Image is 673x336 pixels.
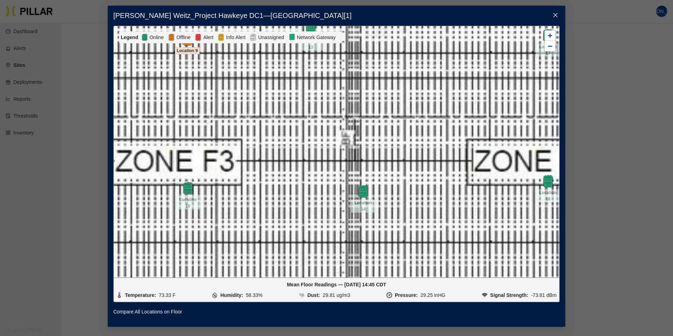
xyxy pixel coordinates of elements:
img: Offline [168,33,175,42]
li: -73.81 dBm [482,291,557,299]
img: HUMIDITY [212,292,218,298]
span: Network Gateway [295,33,337,41]
span: Location 9 [175,47,200,54]
a: Compare All Locations on Floor [113,308,182,316]
div: Location 14 [351,185,376,198]
div: Humidity: [220,291,243,299]
img: DUST [299,292,304,298]
img: pod-online.97050380.svg [542,29,554,42]
li: 73.33 F [117,291,176,299]
div: Location 13 [298,23,323,36]
span: Location 18 [536,189,560,203]
div: Signal Strength: [490,291,528,299]
img: PRESSURE [386,292,392,298]
span: Offline [175,33,192,41]
img: pod-online.97050380.svg [182,182,194,195]
span: Alert [202,33,215,41]
div: Location 18 [536,175,560,188]
img: Online [141,33,148,42]
div: Dust: [307,291,320,299]
a: Zoom out [545,41,555,51]
button: Close [546,6,565,25]
div: Temperature: [125,291,156,299]
span: + [548,31,552,40]
span: − [548,42,552,50]
a: Zoom in [545,30,555,41]
span: Location 10 [176,196,200,210]
img: TEMPERATURE [117,292,122,298]
img: pod-online.97050380.svg [304,23,317,36]
span: Online [148,33,165,41]
span: close [553,12,558,18]
span: Location 14 [351,199,376,213]
div: Pressure: [395,291,418,299]
img: Unassigned [250,33,257,42]
img: Alert [218,33,225,42]
div: Location 10 [176,182,200,195]
span: Location 13 [298,37,323,51]
div: Legend [121,33,141,41]
img: Network Gateway [288,33,295,42]
img: SIGNAL_RSSI [482,292,488,298]
li: 29.81 ug/m3 [299,291,350,299]
span: Info Alert [225,33,247,41]
li: 58.33% [212,291,263,299]
span: Location 17 [536,43,560,57]
li: 29.25 inHG [386,291,445,299]
span: Unassigned [257,33,285,41]
img: Alert [195,33,202,42]
h3: [PERSON_NAME] Weitz_Project Hawkeye DC1 — [GEOGRAPHIC_DATA] [ 1 ] [113,11,560,20]
img: pod-online.97050380.svg [542,175,554,188]
img: pod-online.97050380.svg [357,185,370,198]
div: Location 17 [536,29,560,42]
div: Mean Floor Readings — [DATE] 14:45 CDT [117,281,556,288]
div: Location 9 [175,33,200,46]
